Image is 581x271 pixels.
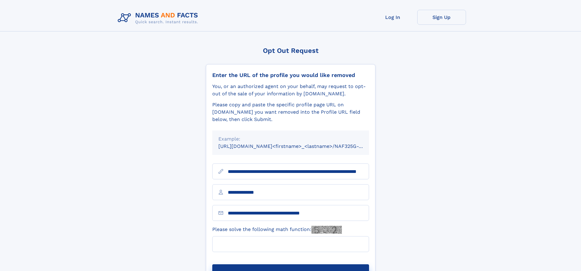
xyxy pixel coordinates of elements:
[218,143,381,149] small: [URL][DOMAIN_NAME]<firstname>_<lastname>/NAF325G-xxxxxxxx
[212,72,369,79] div: Enter the URL of the profile you would like removed
[206,47,375,54] div: Opt Out Request
[115,10,203,26] img: Logo Names and Facts
[417,10,466,25] a: Sign Up
[212,83,369,97] div: You, or an authorized agent on your behalf, may request to opt-out of the sale of your informatio...
[218,135,363,143] div: Example:
[212,101,369,123] div: Please copy and paste the specific profile page URL on [DOMAIN_NAME] you want removed into the Pr...
[212,226,342,234] label: Please solve the following math function:
[368,10,417,25] a: Log In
